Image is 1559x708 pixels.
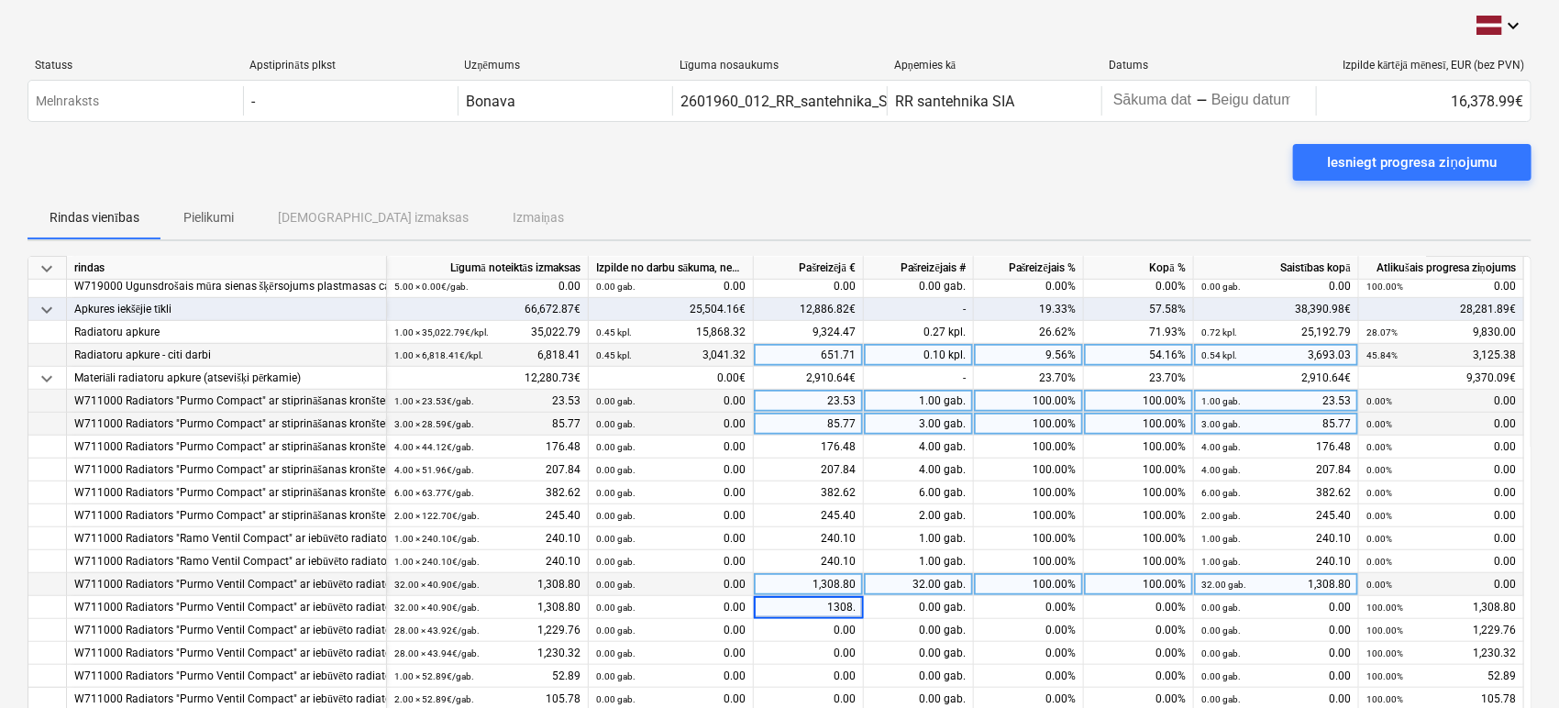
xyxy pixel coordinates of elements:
[1194,298,1359,321] div: 38,390.98€
[864,298,974,321] div: -
[974,367,1084,390] div: 23.70%
[1084,481,1194,504] div: 100.00%
[974,573,1084,596] div: 100.00%
[596,550,746,573] div: 0.00
[1366,694,1403,704] small: 100.00%
[974,413,1084,436] div: 100.00%
[394,459,580,481] div: 207.84
[394,344,580,367] div: 6,818.41
[74,436,379,459] div: W711000 Radiators "Purmo Compact" ar stiprināšanas kronšteiniem pie sienas, atgaisotāju un noslēg...
[1084,527,1194,550] div: 100.00%
[1201,694,1241,704] small: 0.00 gab.
[596,481,746,504] div: 0.00
[387,298,589,321] div: 66,672.87€
[1201,603,1241,613] small: 0.00 gab.
[1201,481,1351,504] div: 382.62
[394,442,474,452] small: 4.00 × 44.12€ / gab.
[394,419,474,429] small: 3.00 × 28.59€ / gab.
[394,671,474,681] small: 1.00 × 52.89€ / gab.
[754,436,864,459] div: 176.48
[894,59,1094,72] div: Apņemies kā
[864,619,974,642] div: 0.00 gab.
[1084,413,1194,436] div: 100.00%
[864,527,974,550] div: 1.00 gab.
[1201,413,1351,436] div: 85.77
[596,504,746,527] div: 0.00
[974,436,1084,459] div: 100.00%
[394,350,483,360] small: 1.00 × 6,818.41€ / kpl.
[754,527,864,550] div: 240.10
[394,619,580,642] div: 1,229.76
[596,465,636,475] small: 0.00 gab.
[1084,390,1194,413] div: 100.00%
[1366,442,1392,452] small: 0.00%
[1366,321,1516,344] div: 9,830.00
[596,573,746,596] div: 0.00
[1201,596,1351,619] div: 0.00
[1084,550,1194,573] div: 100.00%
[36,368,58,390] span: keyboard_arrow_down
[864,321,974,344] div: 0.27 kpl.
[974,321,1084,344] div: 26.62%
[596,327,632,337] small: 0.45 kpl.
[74,665,379,688] div: W711000 Radiators "Purmo Ventil Compact" ar iebūvēto radiatora vārstu, stiprināšanas kronšteiniem...
[596,488,636,498] small: 0.00 gab.
[1201,511,1241,521] small: 2.00 gab.
[1201,396,1241,406] small: 1.00 gab.
[1366,419,1392,429] small: 0.00%
[1201,573,1351,596] div: 1,308.80
[394,511,480,521] small: 2.00 × 122.70€ / gab.
[596,419,636,429] small: 0.00 gab.
[1366,596,1516,619] div: 1,308.80
[1201,442,1241,452] small: 4.00 gab.
[596,282,636,292] small: 0.00 gab.
[394,275,580,298] div: 0.00
[74,481,379,504] div: W711000 Radiators "Purmo Compact" ar stiprināšanas kronšteiniem pie sienas, atgaisotāju un noslēg...
[67,257,387,280] div: rindas
[1201,665,1351,688] div: 0.00
[1201,527,1351,550] div: 240.10
[864,596,974,619] div: 0.00 gab.
[1201,504,1351,527] div: 245.40
[394,625,480,636] small: 28.00 × 43.92€ / gab.
[1366,511,1392,521] small: 0.00%
[974,665,1084,688] div: 0.00%
[394,504,580,527] div: 245.40
[864,550,974,573] div: 1.00 gab.
[589,257,754,280] div: Izpilde no darbu sākuma, neskaitot kārtējā mēneša izpildi
[74,573,379,596] div: W711000 Radiators "Purmo Ventil Compact" ar iebūvēto radiatora vārstu, stiprināšanas kronšteiniem...
[1201,282,1241,292] small: 0.00 gab.
[974,481,1084,504] div: 100.00%
[1084,665,1194,688] div: 0.00%
[589,367,754,390] div: 0.00€
[394,694,474,704] small: 2.00 × 52.89€ / gab.
[1324,59,1524,72] div: Izpilde kārtējā mēnesī, EUR (bez PVN)
[754,298,864,321] div: 12,886.82€
[1316,86,1531,116] div: 16,378.99€
[387,257,589,280] div: Līgumā noteiktās izmaksas
[1366,534,1392,544] small: 0.00%
[387,367,589,390] div: 12,280.73€
[1366,648,1403,658] small: 100.00%
[1366,550,1516,573] div: 0.00
[596,694,636,704] small: 0.00 gab.
[864,344,974,367] div: 0.10 kpl.
[74,527,379,550] div: W711000 Radiators "Ramo Ventil Compact" ar iebūvēto radiatora vārstu, stiprināšanas kronšteiniem ...
[864,436,974,459] div: 4.00 gab.
[754,413,864,436] div: 85.77
[596,534,636,544] small: 0.00 gab.
[1201,619,1351,642] div: 0.00
[394,413,580,436] div: 85.77
[596,511,636,521] small: 0.00 gab.
[1201,671,1241,681] small: 0.00 gab.
[974,344,1084,367] div: 9.56%
[864,367,974,390] div: -
[974,298,1084,321] div: 19.33%
[864,275,974,298] div: 0.00 gab.
[1366,275,1516,298] div: 0.00
[1366,282,1403,292] small: 100.00%
[596,350,632,360] small: 0.45 kpl.
[394,648,480,658] small: 28.00 × 43.94€ / gab.
[974,619,1084,642] div: 0.00%
[1366,481,1516,504] div: 0.00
